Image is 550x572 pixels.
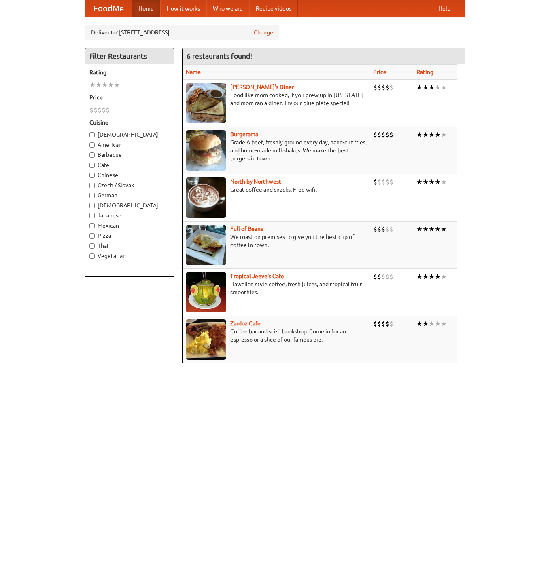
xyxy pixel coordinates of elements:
[89,183,95,188] input: Czech / Slovak
[373,225,377,234] li: $
[373,177,377,186] li: $
[186,272,226,312] img: jeeves.jpg
[435,130,441,139] li: ★
[429,83,435,92] li: ★
[416,69,433,75] a: Rating
[98,106,102,114] li: $
[385,319,389,328] li: $
[377,272,381,281] li: $
[377,130,381,139] li: $
[89,232,170,240] label: Pizza
[89,163,95,168] input: Cafe
[206,0,249,17] a: Who we are
[89,233,95,239] input: Pizza
[373,272,377,281] li: $
[187,52,252,60] ng-pluralize: 6 restaurants found!
[102,106,106,114] li: $
[89,173,95,178] input: Chinese
[389,177,393,186] li: $
[89,193,95,198] input: German
[373,69,386,75] a: Price
[416,177,423,186] li: ★
[230,226,263,232] a: Full of Beans
[89,151,170,159] label: Barbecue
[89,171,170,179] label: Chinese
[89,106,93,114] li: $
[230,273,284,279] a: Tropical Jeeve's Cafe
[432,0,457,17] a: Help
[89,118,170,127] h5: Cuisine
[93,106,98,114] li: $
[389,319,393,328] li: $
[435,225,441,234] li: ★
[441,177,447,186] li: ★
[186,69,201,75] a: Name
[114,80,120,89] li: ★
[435,272,441,281] li: ★
[381,272,385,281] li: $
[377,225,381,234] li: $
[416,130,423,139] li: ★
[85,25,279,40] div: Deliver to: [STREET_ADDRESS]
[389,272,393,281] li: $
[381,83,385,92] li: $
[89,203,95,208] input: [DEMOGRAPHIC_DATA]
[89,141,170,149] label: American
[423,130,429,139] li: ★
[230,320,261,327] a: Zardoz Cafe
[423,83,429,92] li: ★
[89,201,170,209] label: [DEMOGRAPHIC_DATA]
[377,319,381,328] li: $
[254,28,273,36] a: Change
[186,177,226,218] img: north.jpg
[249,0,298,17] a: Recipe videos
[435,319,441,328] li: ★
[385,83,389,92] li: $
[132,0,160,17] a: Home
[230,131,258,137] a: Burgerama
[106,106,110,114] li: $
[389,225,393,234] li: $
[186,138,367,163] p: Grade A beef, freshly ground every day, hand-cut fries, and home-made milkshakes. We make the bes...
[89,253,95,259] input: Vegetarian
[423,319,429,328] li: ★
[89,222,170,230] label: Mexican
[186,130,226,171] img: burgerama.jpg
[186,91,367,107] p: Food like mom cooked, if you grew up in [US_STATE] and mom ran a diner. Try our blue plate special!
[389,130,393,139] li: $
[89,223,95,228] input: Mexican
[89,181,170,189] label: Czech / Slovak
[186,225,226,265] img: beans.jpg
[89,152,95,158] input: Barbecue
[423,177,429,186] li: ★
[186,83,226,123] img: sallys.jpg
[89,213,95,218] input: Japanese
[377,83,381,92] li: $
[89,243,95,249] input: Thai
[435,177,441,186] li: ★
[429,225,435,234] li: ★
[441,319,447,328] li: ★
[89,142,95,148] input: American
[186,319,226,360] img: zardoz.jpg
[89,131,170,139] label: [DEMOGRAPHIC_DATA]
[381,319,385,328] li: $
[85,0,132,17] a: FoodMe
[373,319,377,328] li: $
[389,83,393,92] li: $
[429,272,435,281] li: ★
[416,272,423,281] li: ★
[381,225,385,234] li: $
[89,80,96,89] li: ★
[230,178,281,185] a: North by Northwest
[89,252,170,260] label: Vegetarian
[89,68,170,76] h5: Rating
[89,211,170,220] label: Japanese
[96,80,102,89] li: ★
[385,130,389,139] li: $
[377,177,381,186] li: $
[186,186,367,194] p: Great coffee and snacks. Free wifi.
